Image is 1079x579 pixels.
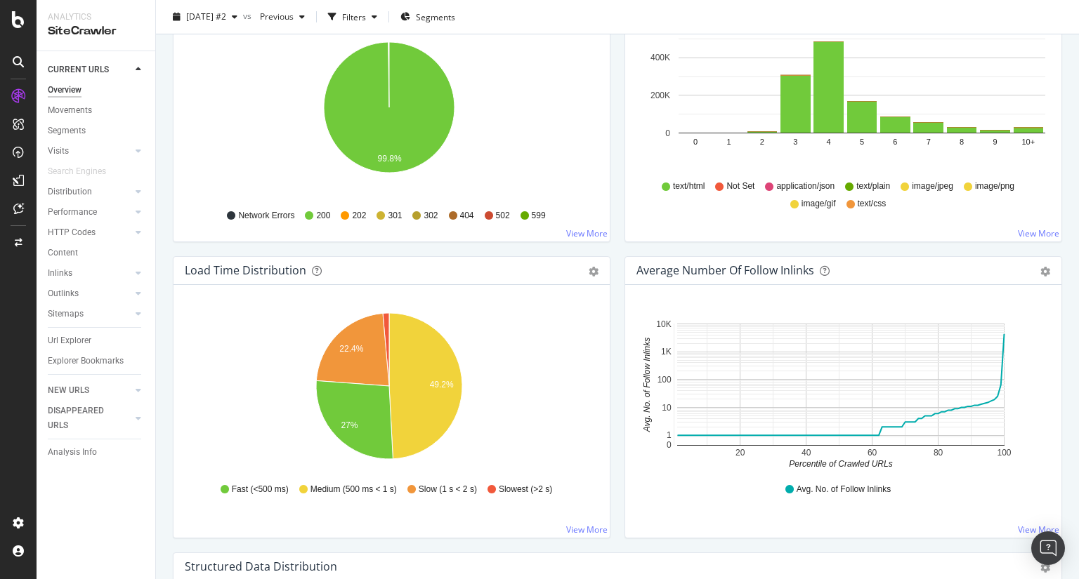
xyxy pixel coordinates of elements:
[48,23,144,39] div: SiteCrawler
[789,459,892,469] text: Percentile of Crawled URLs
[430,380,454,390] text: 49.2%
[1040,267,1050,277] div: gear
[342,11,366,22] div: Filters
[316,210,330,222] span: 200
[665,128,670,138] text: 0
[185,559,337,573] div: Structured Data Distribution
[860,138,864,146] text: 5
[636,307,1045,470] svg: A chart.
[48,307,84,321] div: Sitemaps
[254,6,310,28] button: Previous
[1018,524,1059,535] a: View More
[496,210,510,222] span: 502
[636,263,814,277] div: Average Number of Follow Inlinks
[532,210,546,222] span: 599
[661,347,672,357] text: 1K
[167,6,243,28] button: [DATE] #2
[793,138,797,146] text: 3
[856,180,890,192] span: text/plain
[310,484,397,495] span: Medium (500 ms < 1 s)
[960,138,964,146] text: 8
[48,144,69,159] div: Visits
[48,83,81,98] div: Overview
[662,403,672,413] text: 10
[636,11,1045,174] svg: A chart.
[232,484,289,495] span: Fast (<500 ms)
[726,138,731,146] text: 1
[416,11,455,22] span: Segments
[48,225,131,240] a: HTTP Codes
[735,448,745,458] text: 20
[827,138,831,146] text: 4
[185,34,594,197] svg: A chart.
[48,124,86,138] div: Segments
[48,404,119,433] div: DISAPPEARED URLS
[48,205,97,220] div: Performance
[566,524,608,535] a: View More
[1018,227,1059,239] a: View More
[997,448,1011,458] text: 100
[650,91,670,100] text: 200K
[322,6,383,28] button: Filters
[48,246,78,260] div: Content
[48,354,145,368] a: Explorer Bookmarks
[48,286,79,301] div: Outlinks
[48,205,131,220] a: Performance
[912,180,953,192] span: image/jpeg
[726,180,754,192] span: Not Set
[934,448,943,458] text: 80
[48,164,106,179] div: Search Engines
[48,62,131,77] a: CURRENT URLS
[975,180,1014,192] span: image/png
[48,445,97,460] div: Analysis Info
[48,266,72,281] div: Inlinks
[378,154,402,164] text: 99.8%
[48,144,131,159] a: Visits
[1021,138,1035,146] text: 10+
[352,210,366,222] span: 202
[186,11,226,22] span: 2025 Aug. 21st #2
[48,124,145,138] a: Segments
[48,62,109,77] div: CURRENT URLS
[254,11,294,22] span: Previous
[1040,563,1050,573] div: gear
[419,484,477,495] span: Slow (1 s < 2 s)
[185,263,306,277] div: Load Time Distribution
[1031,531,1065,565] div: Open Intercom Messenger
[48,266,131,281] a: Inlinks
[48,185,131,199] a: Distribution
[48,445,145,460] a: Analysis Info
[48,225,96,240] div: HTTP Codes
[341,420,358,430] text: 27%
[238,210,294,222] span: Network Errors
[185,307,594,470] svg: A chart.
[48,286,131,301] a: Outlinks
[797,484,891,495] span: Avg. No. of Follow Inlinks
[48,103,145,118] a: Movements
[460,210,474,222] span: 404
[642,338,652,433] text: Avg. No. of Follow Inlinks
[48,383,131,398] a: NEW URLS
[776,180,835,192] span: application/json
[656,319,671,329] text: 10K
[48,83,145,98] a: Overview
[388,210,402,222] span: 301
[48,185,92,199] div: Distribution
[48,333,145,348] a: Url Explorer
[48,164,120,179] a: Search Engines
[395,6,461,28] button: Segments
[893,138,897,146] text: 6
[48,383,89,398] div: NEW URLS
[48,103,92,118] div: Movements
[243,9,254,21] span: vs
[650,53,670,62] text: 400K
[658,375,672,385] text: 100
[48,404,131,433] a: DISAPPEARED URLS
[802,198,836,210] span: image/gif
[993,138,997,146] text: 9
[424,210,438,222] span: 302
